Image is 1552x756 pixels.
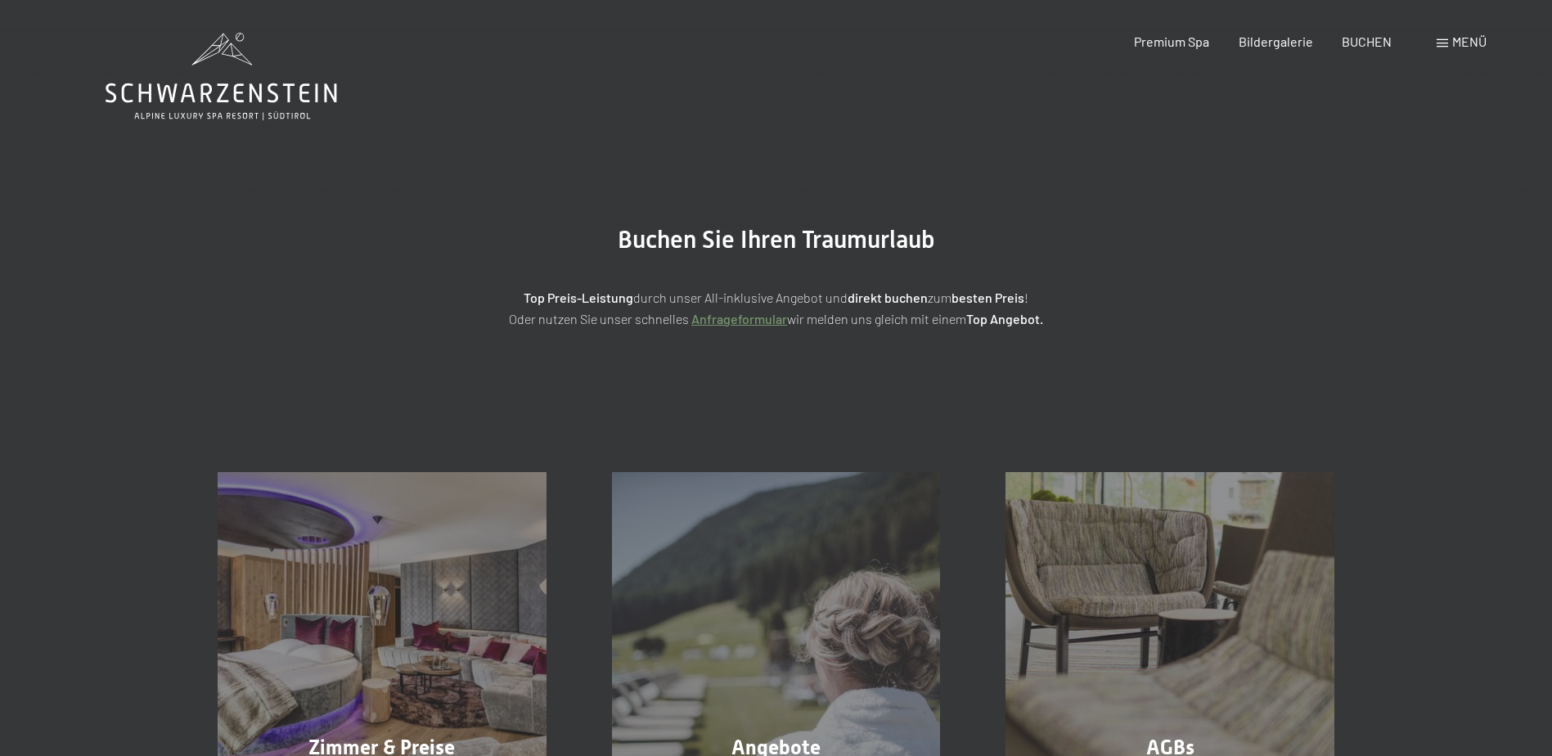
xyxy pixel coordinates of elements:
[951,290,1024,305] strong: besten Preis
[1134,34,1209,49] a: Premium Spa
[1452,34,1487,49] span: Menü
[1239,34,1313,49] a: Bildergalerie
[691,311,787,326] a: Anfrageformular
[618,225,935,254] span: Buchen Sie Ihren Traumurlaub
[524,290,633,305] strong: Top Preis-Leistung
[966,311,1043,326] strong: Top Angebot.
[1342,34,1392,49] a: BUCHEN
[367,287,1185,329] p: durch unser All-inklusive Angebot und zum ! Oder nutzen Sie unser schnelles wir melden uns gleich...
[848,290,928,305] strong: direkt buchen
